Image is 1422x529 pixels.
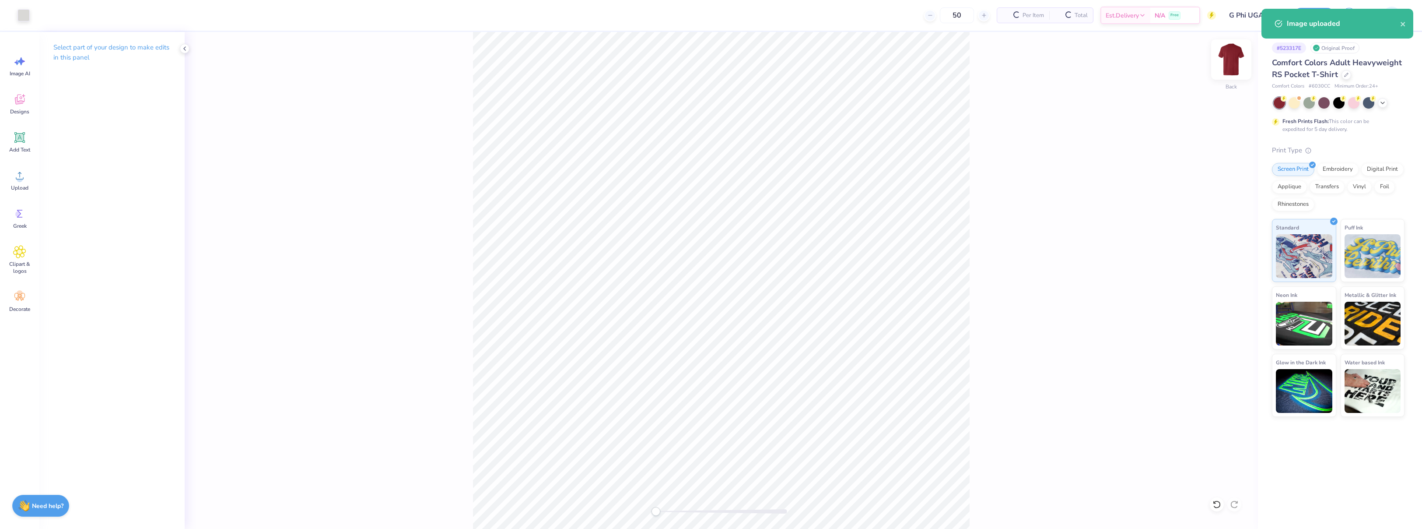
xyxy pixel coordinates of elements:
img: Glow in the Dark Ink [1276,369,1332,413]
img: Water based Ink [1345,369,1401,413]
span: Designs [10,108,29,115]
span: Image AI [10,70,30,77]
span: Comfort Colors [1272,83,1304,90]
div: Foil [1374,180,1395,194]
a: GP [1368,7,1404,24]
img: Neon Ink [1276,302,1332,346]
span: Upload [11,184,28,191]
div: Screen Print [1272,163,1314,176]
div: Transfers [1310,180,1345,194]
strong: Fresh Prints Flash: [1282,118,1329,125]
span: Puff Ink [1345,223,1363,232]
span: Metallic & Glitter Ink [1345,290,1396,300]
p: Select part of your design to make edits in this panel [53,42,171,63]
span: Per Item [1023,11,1044,20]
div: Applique [1272,180,1307,194]
span: Standard [1276,223,1299,232]
span: Clipart & logos [5,261,34,275]
span: Total [1075,11,1088,20]
div: Embroidery [1317,163,1359,176]
div: Original Proof [1310,42,1359,53]
span: Glow in the Dark Ink [1276,358,1326,367]
div: Accessibility label [651,507,660,516]
div: This color can be expedited for 5 day delivery. [1282,117,1390,133]
span: Comfort Colors Adult Heavyweight RS Pocket T-Shirt [1272,57,1402,80]
div: Back [1226,83,1237,91]
span: Free [1170,12,1179,18]
span: Water based Ink [1345,358,1385,367]
img: Standard [1276,234,1332,278]
strong: Need help? [32,502,63,510]
span: # 6030CC [1309,83,1330,90]
div: Digital Print [1361,163,1404,176]
img: Metallic & Glitter Ink [1345,302,1401,346]
img: Back [1214,42,1249,77]
input: Untitled Design [1222,7,1287,24]
div: Image uploaded [1287,18,1400,29]
span: Minimum Order: 24 + [1334,83,1378,90]
span: Add Text [9,146,30,153]
div: # 523317E [1272,42,1306,53]
div: Rhinestones [1272,198,1314,211]
img: Germaine Penalosa [1383,7,1401,24]
div: Vinyl [1347,180,1372,194]
input: – – [940,7,974,23]
span: Greek [13,222,27,229]
button: close [1400,18,1406,29]
span: Est. Delivery [1106,11,1139,20]
span: Neon Ink [1276,290,1297,300]
div: Print Type [1272,145,1404,155]
span: N/A [1155,11,1165,20]
span: Decorate [9,306,30,313]
img: Puff Ink [1345,234,1401,278]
